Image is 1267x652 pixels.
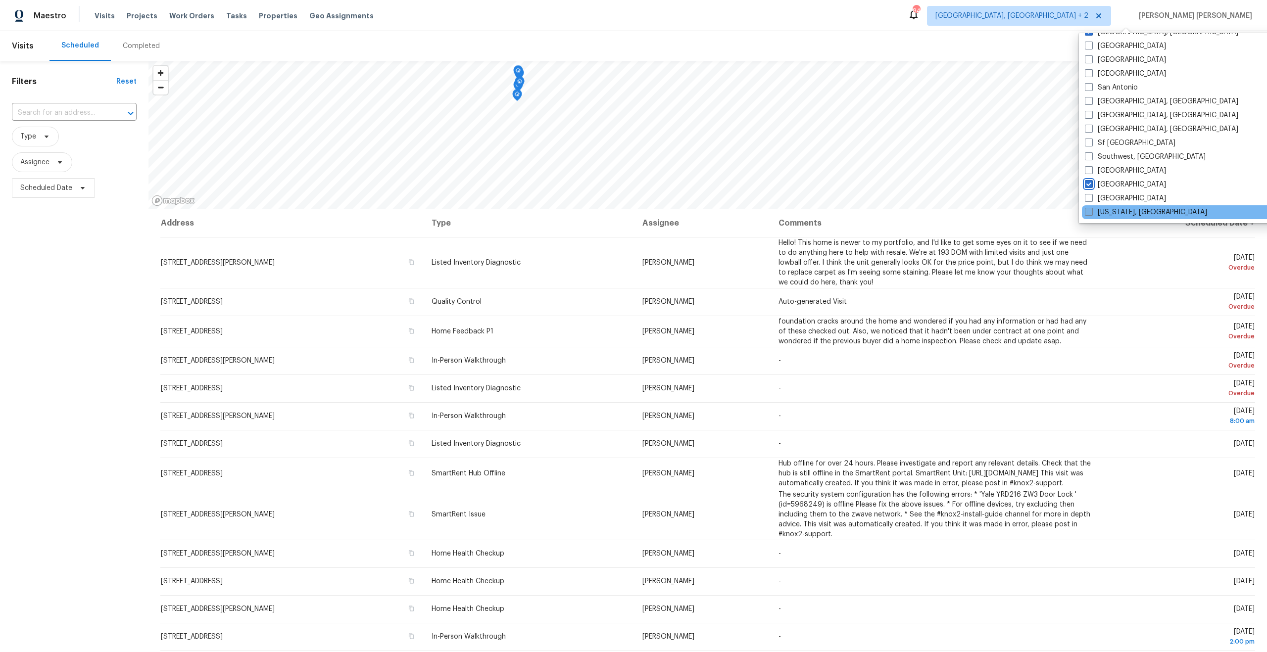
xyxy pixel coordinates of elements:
[124,106,138,120] button: Open
[407,326,416,335] button: Copy Address
[161,385,223,392] span: [STREET_ADDRESS]
[432,633,506,640] span: In-Person Walkthrough
[779,550,781,557] span: -
[1085,96,1238,106] label: [GEOGRAPHIC_DATA], [GEOGRAPHIC_DATA]
[1107,302,1255,312] div: Overdue
[432,550,504,557] span: Home Health Checkup
[1085,110,1238,120] label: [GEOGRAPHIC_DATA], [GEOGRAPHIC_DATA]
[12,35,34,57] span: Visits
[432,357,506,364] span: In-Person Walkthrough
[407,468,416,477] button: Copy Address
[161,357,275,364] span: [STREET_ADDRESS][PERSON_NAME]
[123,41,160,51] div: Completed
[407,383,416,392] button: Copy Address
[642,440,694,447] span: [PERSON_NAME]
[432,511,486,518] span: SmartRent Issue
[1085,83,1138,93] label: San Antonio
[1234,511,1255,518] span: [DATE]
[779,440,781,447] span: -
[1107,293,1255,312] span: [DATE]
[407,632,416,641] button: Copy Address
[771,209,1099,237] th: Comments
[1085,193,1166,203] label: [GEOGRAPHIC_DATA]
[407,258,416,267] button: Copy Address
[642,298,694,305] span: [PERSON_NAME]
[1085,166,1166,176] label: [GEOGRAPHIC_DATA]
[779,357,781,364] span: -
[1099,209,1255,237] th: Scheduled Date ↑
[642,413,694,419] span: [PERSON_NAME]
[1234,470,1255,477] span: [DATE]
[20,183,72,193] span: Scheduled Date
[779,318,1086,345] span: foundation cracks around the home and wondered if you had any information or had had any of these...
[161,440,223,447] span: [STREET_ADDRESS]
[161,633,223,640] span: [STREET_ADDRESS]
[61,41,99,50] div: Scheduled
[1085,55,1166,65] label: [GEOGRAPHIC_DATA]
[513,80,523,95] div: Map marker
[424,209,634,237] th: Type
[432,328,493,335] span: Home Feedback P1
[1234,605,1255,612] span: [DATE]
[779,578,781,585] span: -
[1107,263,1255,273] div: Overdue
[1107,388,1255,398] div: Overdue
[779,460,1091,487] span: Hub offline for over 24 hours. Please investigate and report any relevant details. Check that the...
[20,157,49,167] span: Assignee
[642,511,694,518] span: [PERSON_NAME]
[432,298,482,305] span: Quality Control
[1107,380,1255,398] span: [DATE]
[779,298,847,305] span: Auto-generated Visit
[153,66,168,80] button: Zoom in
[642,550,694,557] span: [PERSON_NAME]
[1234,550,1255,557] span: [DATE]
[407,439,416,448] button: Copy Address
[642,328,694,335] span: [PERSON_NAME]
[161,259,275,266] span: [STREET_ADDRESS][PERSON_NAME]
[1085,69,1166,79] label: [GEOGRAPHIC_DATA]
[1107,416,1255,426] div: 8:00 am
[407,510,416,518] button: Copy Address
[913,6,920,16] div: 84
[148,61,1260,209] canvas: Map
[1135,11,1252,21] span: [PERSON_NAME] [PERSON_NAME]
[259,11,297,21] span: Properties
[12,77,116,87] h1: Filters
[515,76,525,92] div: Map marker
[432,470,505,477] span: SmartRent Hub Offline
[1234,578,1255,585] span: [DATE]
[407,411,416,420] button: Copy Address
[309,11,374,21] span: Geo Assignments
[1085,152,1206,162] label: Southwest, [GEOGRAPHIC_DATA]
[1107,628,1255,647] span: [DATE]
[935,11,1088,21] span: [GEOGRAPHIC_DATA], [GEOGRAPHIC_DATA] + 2
[513,65,523,81] div: Map marker
[160,209,424,237] th: Address
[12,105,109,121] input: Search for an address...
[432,259,521,266] span: Listed Inventory Diagnostic
[127,11,157,21] span: Projects
[779,385,781,392] span: -
[642,605,694,612] span: [PERSON_NAME]
[1107,254,1255,273] span: [DATE]
[116,77,137,87] div: Reset
[1107,323,1255,341] span: [DATE]
[161,328,223,335] span: [STREET_ADDRESS]
[1085,124,1238,134] label: [GEOGRAPHIC_DATA], [GEOGRAPHIC_DATA]
[407,356,416,365] button: Copy Address
[1085,138,1175,148] label: Sf [GEOGRAPHIC_DATA]
[34,11,66,21] span: Maestro
[161,605,275,612] span: [STREET_ADDRESS][PERSON_NAME]
[432,413,506,419] span: In-Person Walkthrough
[779,491,1090,538] span: The security system configuration has the following errors: * 'Yale YRD216 ZW3 Door Lock ' (id=59...
[151,195,195,206] a: Mapbox homepage
[1107,637,1255,647] div: 2:00 pm
[642,259,694,266] span: [PERSON_NAME]
[161,550,275,557] span: [STREET_ADDRESS][PERSON_NAME]
[1085,41,1166,51] label: [GEOGRAPHIC_DATA]
[779,605,781,612] span: -
[1107,408,1255,426] span: [DATE]
[1234,440,1255,447] span: [DATE]
[779,239,1087,286] span: Hello! This home is newer to my portfolio, and I'd like to get some eyes on it to see if we need ...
